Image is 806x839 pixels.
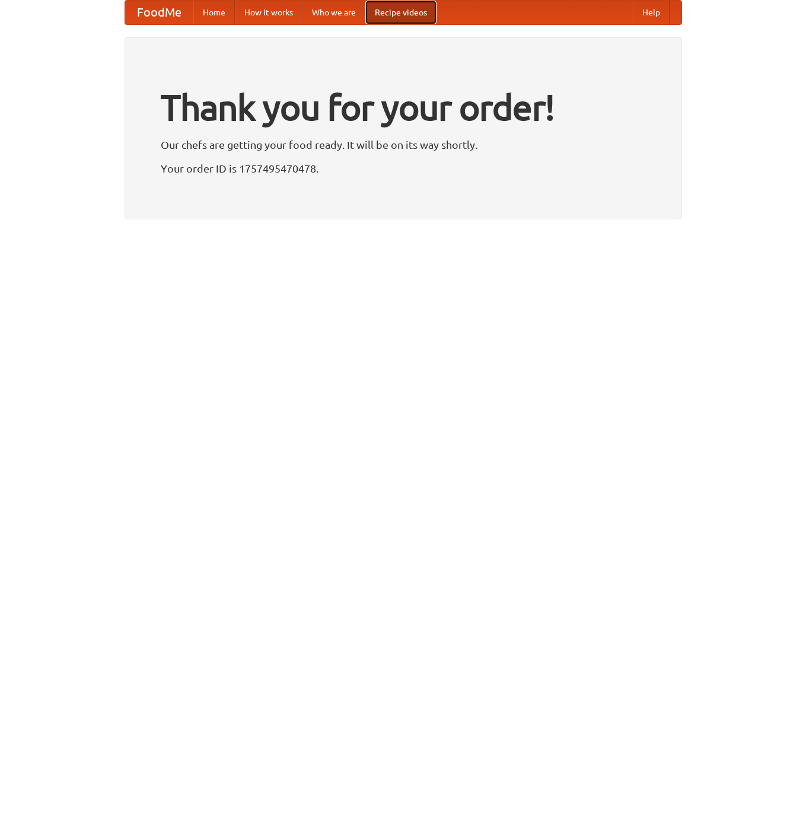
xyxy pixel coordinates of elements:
[161,79,646,136] h1: Thank you for your order!
[125,1,193,24] a: FoodMe
[161,136,646,154] p: Our chefs are getting your food ready. It will be on its way shortly.
[633,1,670,24] a: Help
[235,1,302,24] a: How it works
[302,1,365,24] a: Who we are
[193,1,235,24] a: Home
[365,1,437,24] a: Recipe videos
[161,159,646,177] p: Your order ID is 1757495470478.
